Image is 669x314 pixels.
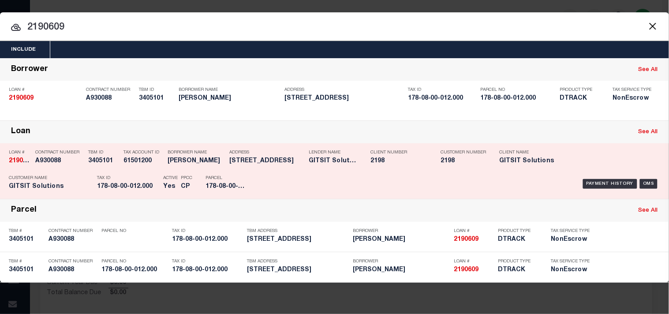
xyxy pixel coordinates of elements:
div: Payment History [583,179,637,189]
p: Contract Number [49,228,97,234]
div: OMS [640,179,658,189]
p: Client Number [370,150,428,155]
h5: GWEN H CROSBY [179,95,280,102]
p: Tax Service Type [551,228,591,234]
p: Parcel [206,176,245,181]
h5: 2190609 [9,95,82,102]
h5: GITSIT Solutions [500,157,575,165]
p: Parcel No [481,87,556,93]
strong: 2190609 [454,267,479,273]
h5: A930088 [35,157,84,165]
h5: Yes [163,183,176,191]
h5: 3405101 [88,157,119,165]
h5: 2190609 [9,157,31,165]
h5: 178-08-00-012.000 [206,183,245,191]
p: Loan # [454,228,494,234]
h5: 2198 [441,157,485,165]
h5: GWEN H CROSBY [353,266,450,274]
p: Address [229,150,304,155]
h5: 220 FENDER ST WALTERBORO SC 29488 [284,95,404,102]
p: Customer Name [9,176,84,181]
h5: 178-08-00-012.000 [101,266,168,274]
h5: A930088 [86,95,135,102]
p: Borrower Name [179,87,280,93]
h5: 2190609 [454,236,494,243]
p: Contract Number [35,150,84,155]
h5: NonEscrow [551,236,591,243]
h5: 2190609 [454,266,494,274]
button: Close [647,20,658,32]
p: Lender Name [309,150,357,155]
div: Borrower [11,65,48,75]
h5: 178-08-00-012.000 [172,266,243,274]
p: Tax ID [97,176,159,181]
h5: 178-08-00-012.000 [481,95,556,102]
h5: 3405101 [139,95,174,102]
a: See All [639,129,658,135]
h5: DTRACK [498,236,538,243]
p: Parcel No [101,259,168,264]
h5: DTRACK [498,266,538,274]
p: Tax Service Type [551,259,591,264]
h5: GWEN CROSBY [168,157,225,165]
h5: 220 FENDER ST WALTERBORO SC 29488 [247,266,348,274]
h5: GWEN H CROSBY [353,236,450,243]
h5: CP [181,183,192,191]
h5: 3405101 [9,236,44,243]
p: Tax Service Type [613,87,657,93]
strong: 2190609 [454,236,479,243]
p: TBM Address [247,259,348,264]
p: Client Name [500,150,575,155]
h5: GITSIT Solutions [9,183,84,191]
h5: A930088 [49,236,97,243]
p: Borrower Name [168,150,225,155]
strong: 2190609 [9,158,34,164]
div: Parcel [11,206,37,216]
p: Loan # [454,259,494,264]
p: TBM ID [139,87,174,93]
h5: A930088 [49,266,97,274]
div: Loan [11,127,30,137]
p: Loan # [9,87,82,93]
p: TBM # [9,228,44,234]
p: TBM # [9,259,44,264]
p: Tax Account ID [123,150,163,155]
p: Customer Number [441,150,486,155]
h5: 178-08-00-012.000 [172,236,243,243]
p: PPCC [181,176,192,181]
p: Tax ID [172,259,243,264]
h5: 2198 [370,157,428,165]
p: Loan # [9,150,31,155]
p: TBM Address [247,228,348,234]
h5: 178-08-00-012.000 [97,183,159,191]
a: See All [639,67,658,73]
p: Tax ID [408,87,476,93]
p: Product Type [498,228,538,234]
h5: 220 FENDER ST WALTERBORO SC 29488 [247,236,348,243]
p: Address [284,87,404,93]
h5: 178-08-00-012.000 [408,95,476,102]
p: TBM ID [88,150,119,155]
p: Contract Number [49,259,97,264]
p: Borrower [353,228,450,234]
p: Parcel No [101,228,168,234]
h5: NonEscrow [551,266,591,274]
p: Tax ID [172,228,243,234]
h5: GITSIT Solutions [309,157,357,165]
h5: 220 FENDER ST WALTERBORO SC 29488 [229,157,304,165]
strong: 2190609 [9,95,34,101]
p: Contract Number [86,87,135,93]
p: Borrower [353,259,450,264]
h5: NonEscrow [613,95,657,102]
a: See All [639,208,658,213]
h5: 3405101 [9,266,44,274]
h5: 61501200 [123,157,163,165]
p: Active [163,176,178,181]
h5: DTRACK [560,95,600,102]
p: Product Type [560,87,600,93]
p: Product Type [498,259,538,264]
